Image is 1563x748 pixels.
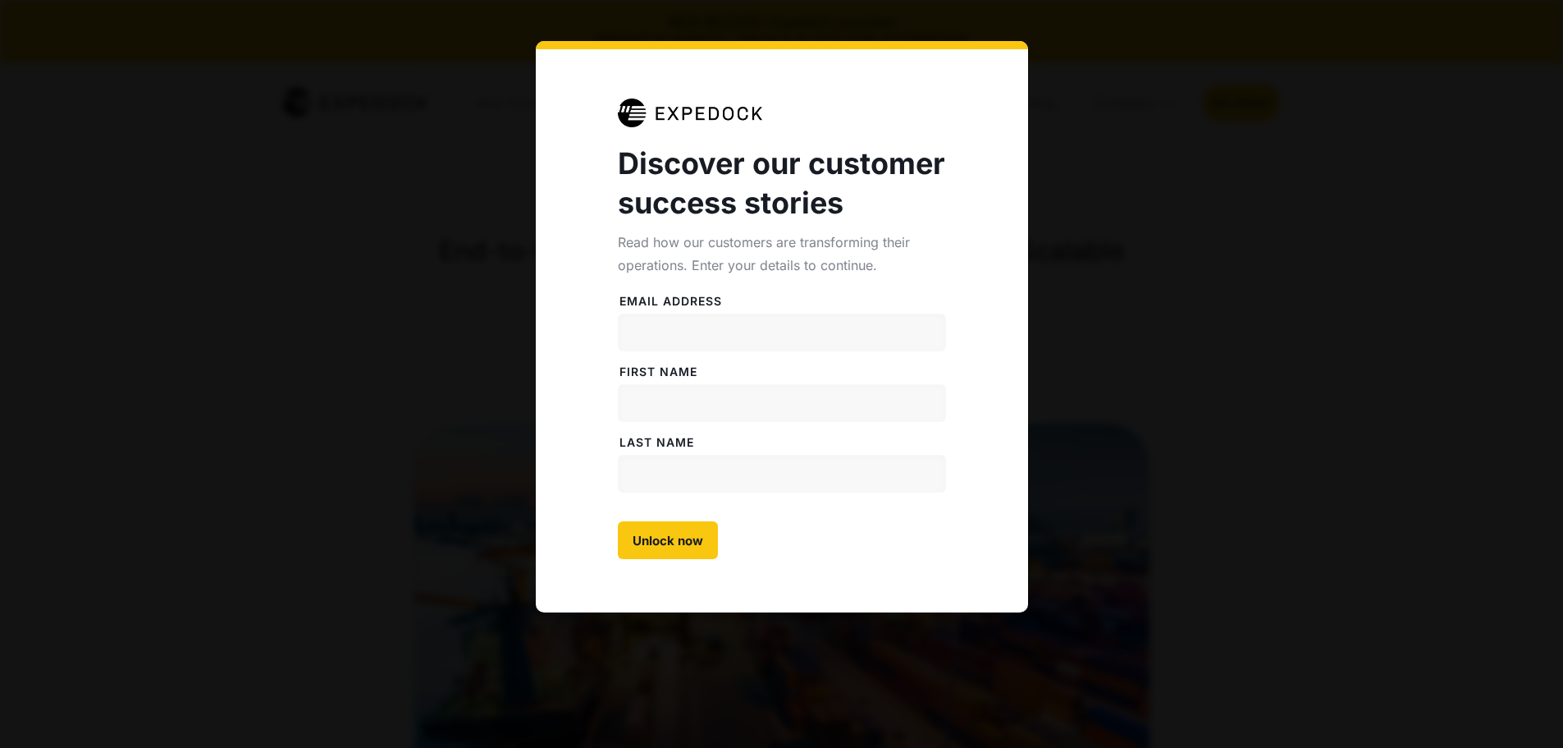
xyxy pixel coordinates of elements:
[618,434,946,451] label: LAST NAME
[618,145,945,221] strong: Discover our customer success stories
[618,231,946,277] div: Read how our customers are transforming their operations. Enter your details to continue.
[618,277,946,559] form: Case Studies Form
[618,293,946,310] label: Email address
[618,521,718,559] input: Unlock now
[618,364,946,380] label: FiRST NAME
